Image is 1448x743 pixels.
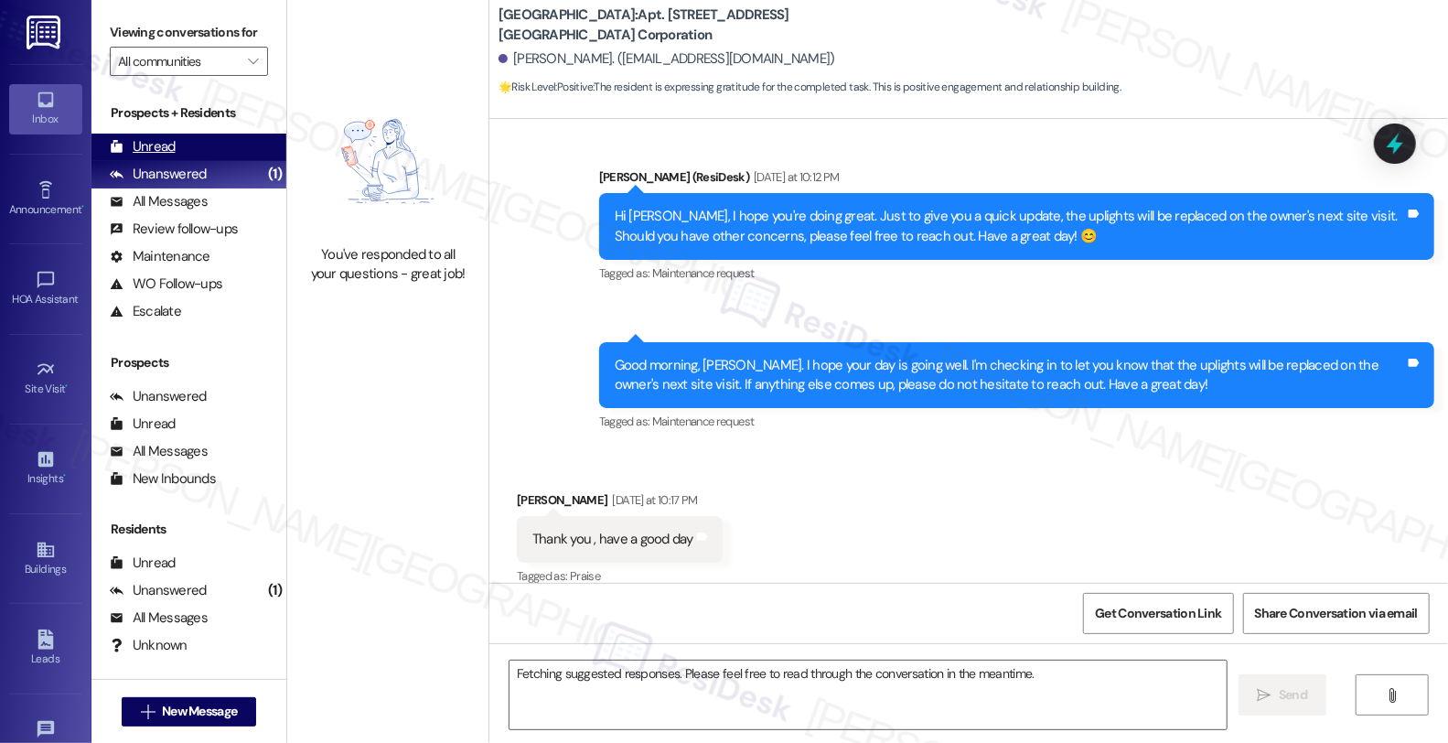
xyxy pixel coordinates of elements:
div: [PERSON_NAME] [517,490,723,516]
div: Prospects + Residents [91,103,286,123]
div: Escalate [110,302,181,321]
img: empty-state [307,87,468,235]
button: Get Conversation Link [1083,593,1233,634]
div: Tagged as: [517,563,723,589]
i:  [1258,688,1271,703]
div: All Messages [110,608,208,628]
div: Unanswered [110,387,207,406]
span: • [63,469,66,482]
i:  [1385,688,1399,703]
a: HOA Assistant [9,264,82,314]
div: Unknown [110,636,188,655]
span: • [81,200,84,213]
span: Maintenance request [652,414,755,429]
div: Unanswered [110,165,207,184]
div: Maintenance [110,247,210,266]
span: Send [1279,685,1307,705]
a: Leads [9,624,82,673]
div: [PERSON_NAME] (ResiDesk) [599,167,1434,193]
div: All Messages [110,192,208,211]
span: Maintenance request [652,265,755,281]
div: Unread [110,137,176,156]
div: Unread [110,415,176,434]
div: Tagged as: [599,260,1434,286]
span: : The resident is expressing gratitude for the completed task. This is positive engagement and re... [499,78,1121,97]
div: All Messages [110,442,208,461]
div: Unread [110,554,176,573]
span: Get Conversation Link [1095,604,1221,623]
div: New Inbounds [110,469,216,489]
div: Tagged as: [599,408,1434,435]
span: Share Conversation via email [1255,604,1418,623]
div: WO Follow-ups [110,275,222,294]
div: Residents [91,520,286,539]
a: Buildings [9,534,82,584]
a: Inbox [9,84,82,134]
div: Thank you , have a good day [532,530,693,549]
div: Prospects [91,353,286,372]
b: [GEOGRAPHIC_DATA]: Apt. [STREET_ADDRESS][GEOGRAPHIC_DATA] Corporation [499,5,864,45]
a: Site Visit • [9,354,82,404]
span: New Message [162,702,237,721]
div: Review follow-ups [110,220,238,239]
strong: 🌟 Risk Level: Positive [499,80,593,94]
div: Unanswered [110,581,207,600]
div: [DATE] at 10:12 PM [749,167,839,187]
input: All communities [118,47,239,76]
div: (1) [263,160,286,188]
label: Viewing conversations for [110,18,268,47]
div: [PERSON_NAME]. ([EMAIL_ADDRESS][DOMAIN_NAME]) [499,49,835,69]
div: Hi [PERSON_NAME], I hope you're doing great. Just to give you a quick update, the uplights will b... [615,207,1405,246]
div: You've responded to all your questions - great job! [307,245,468,285]
div: Good morning, [PERSON_NAME]. I hope your day is going well. I'm checking in to let you know that ... [615,356,1405,395]
div: (1) [263,576,286,605]
div: [DATE] at 10:17 PM [608,490,698,510]
span: • [66,380,69,393]
a: Insights • [9,444,82,493]
img: ResiDesk Logo [27,16,64,49]
i:  [141,705,155,719]
i:  [248,54,258,69]
span: Praise [570,568,600,584]
button: Share Conversation via email [1243,593,1430,634]
button: Send [1239,674,1327,716]
button: New Message [122,697,257,727]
